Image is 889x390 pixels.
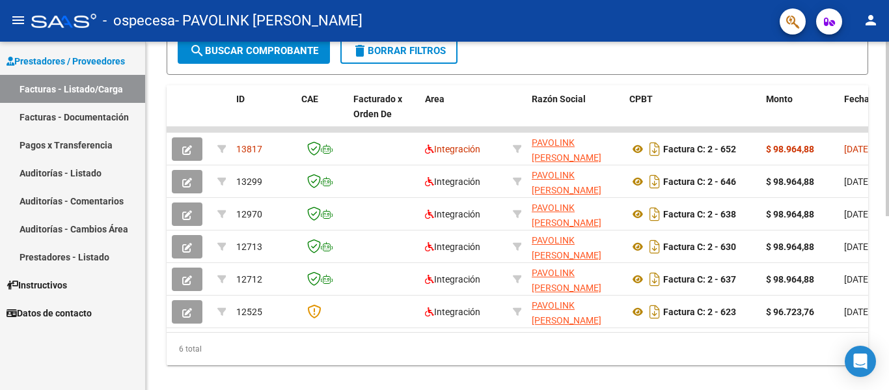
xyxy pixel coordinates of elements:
[766,209,814,219] strong: $ 98.964,88
[10,12,26,28] mat-icon: menu
[236,242,262,252] span: 12713
[663,209,736,219] strong: Factura C: 2 - 638
[425,144,480,154] span: Integración
[663,176,736,187] strong: Factura C: 2 - 646
[425,209,480,219] span: Integración
[167,333,868,365] div: 6 total
[236,274,262,285] span: 12712
[532,202,601,228] span: PAVOLINK [PERSON_NAME]
[425,242,480,252] span: Integración
[348,85,420,143] datatable-header-cell: Facturado x Orden De
[236,94,245,104] span: ID
[532,300,601,326] span: PAVOLINK [PERSON_NAME]
[301,94,318,104] span: CAE
[296,85,348,143] datatable-header-cell: CAE
[646,269,663,290] i: Descargar documento
[420,85,508,143] datatable-header-cell: Area
[532,298,619,326] div: 27335857181
[425,176,480,187] span: Integración
[629,94,653,104] span: CPBT
[532,137,601,163] span: PAVOLINK [PERSON_NAME]
[863,12,879,28] mat-icon: person
[7,54,125,68] span: Prestadores / Proveedores
[236,209,262,219] span: 12970
[527,85,624,143] datatable-header-cell: Razón Social
[178,38,330,64] button: Buscar Comprobante
[353,94,402,119] span: Facturado x Orden De
[761,85,839,143] datatable-header-cell: Monto
[236,176,262,187] span: 13299
[646,301,663,322] i: Descargar documento
[624,85,761,143] datatable-header-cell: CPBT
[7,278,67,292] span: Instructivos
[532,170,601,195] span: PAVOLINK [PERSON_NAME]
[844,176,871,187] span: [DATE]
[425,94,444,104] span: Area
[766,144,814,154] strong: $ 98.964,88
[532,266,619,293] div: 27335857181
[532,94,586,104] span: Razón Social
[663,242,736,252] strong: Factura C: 2 - 630
[766,176,814,187] strong: $ 98.964,88
[532,268,601,293] span: PAVOLINK [PERSON_NAME]
[844,209,871,219] span: [DATE]
[231,85,296,143] datatable-header-cell: ID
[646,204,663,225] i: Descargar documento
[766,307,814,317] strong: $ 96.723,76
[766,94,793,104] span: Monto
[646,171,663,192] i: Descargar documento
[766,242,814,252] strong: $ 98.964,88
[646,139,663,160] i: Descargar documento
[766,274,814,285] strong: $ 98.964,88
[189,43,205,59] mat-icon: search
[236,307,262,317] span: 12525
[425,307,480,317] span: Integración
[532,201,619,228] div: 27335857181
[425,274,480,285] span: Integración
[103,7,175,35] span: - ospecesa
[663,274,736,285] strong: Factura C: 2 - 637
[175,7,362,35] span: - PAVOLINK [PERSON_NAME]
[845,346,876,377] div: Open Intercom Messenger
[189,45,318,57] span: Buscar Comprobante
[663,144,736,154] strong: Factura C: 2 - 652
[844,274,871,285] span: [DATE]
[532,233,619,260] div: 27335857181
[844,242,871,252] span: [DATE]
[352,43,368,59] mat-icon: delete
[532,135,619,163] div: 27335857181
[340,38,458,64] button: Borrar Filtros
[7,306,92,320] span: Datos de contacto
[236,144,262,154] span: 13817
[646,236,663,257] i: Descargar documento
[663,307,736,317] strong: Factura C: 2 - 623
[844,144,871,154] span: [DATE]
[352,45,446,57] span: Borrar Filtros
[532,235,601,260] span: PAVOLINK [PERSON_NAME]
[532,168,619,195] div: 27335857181
[844,307,871,317] span: [DATE]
